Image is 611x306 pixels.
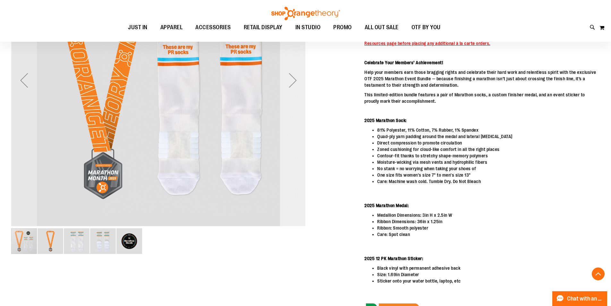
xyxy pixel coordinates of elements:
[377,165,600,172] li: No stank = no worrying when taking your shoes of
[377,159,600,165] li: Moisture-wicking via mesh vents and hydrophilic fibers
[377,265,600,271] li: Black vinyl with permanent adhesive back
[90,228,116,254] img: 2025 Marathon à la Carte
[195,20,231,35] span: ACCESSORIES
[64,228,89,254] img: 2025 Marathon à la Carte
[377,153,600,159] li: Contour-fit thanks to stretchy shape-memory polymers
[377,172,600,178] li: One size fits women's size 7" to men's size 13"
[364,92,600,104] p: This limited-edition bundle features a pair of Marathon socks, a custom finisher medal, and an ev...
[377,231,600,238] li: Care: Spot clean
[364,118,407,123] strong: 2025 Marathon Sock:
[377,133,600,140] li: Quad-ply yarn padding around the medal and lateral [MEDICAL_DATA]
[128,20,148,35] span: JUST IN
[38,228,64,255] div: image 2 of 5
[552,291,607,306] button: Chat with an Expert
[364,34,591,46] span: Note: Push 30 and Marathon PreOrders will ship together this July. Please review your PreOrder qu...
[116,228,142,255] div: image 5 of 5
[364,69,600,88] p: Help your members earn those bragging rights and celebrate their hard work and relentless spirit ...
[377,271,600,278] li: Size: 1.69in Diameter
[377,140,600,146] li: Direct compression to promote circulation
[270,7,341,20] img: Shop Orangetheory
[295,20,321,35] span: IN STUDIO
[11,228,38,255] div: image 1 of 5
[244,20,283,35] span: RETAIL DISPLAY
[377,178,600,185] li: Care: Machine wash cold. Tumble Dry. Do Not Bleach
[364,256,423,261] strong: 2025 12 PK Marathon Sticker:
[377,278,600,284] li: Sticker onto your water bottle, laptop, etc
[377,218,600,225] li: Ribbon Dimensions: 36in x 1.25in
[64,228,90,255] div: image 3 of 5
[377,127,600,133] li: 81% Polyester, 11% Cotton, 7% Rubber, 1% Spandex
[38,228,63,254] img: 2025 Marathon à la Carte
[90,228,116,255] div: image 4 of 5
[364,60,443,65] strong: Celebrate Your Members’ Achievement!
[377,146,600,153] li: Zoned cushioning for cloud-like comfort in all the right places
[377,225,600,231] li: Ribbon: Smooth polyester
[592,267,605,280] button: Back To Top
[412,20,441,35] span: OTF BY YOU
[160,20,183,35] span: APPAREL
[365,20,399,35] span: ALL OUT SALE
[567,296,603,302] span: Chat with an Expert
[333,20,352,35] span: PROMO
[364,203,409,208] strong: 2025 Marathon Medal:
[377,212,600,218] li: Medallion Dimensions: 3in H x 2.5in W
[116,228,142,254] img: 2025 Marathon à la Carte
